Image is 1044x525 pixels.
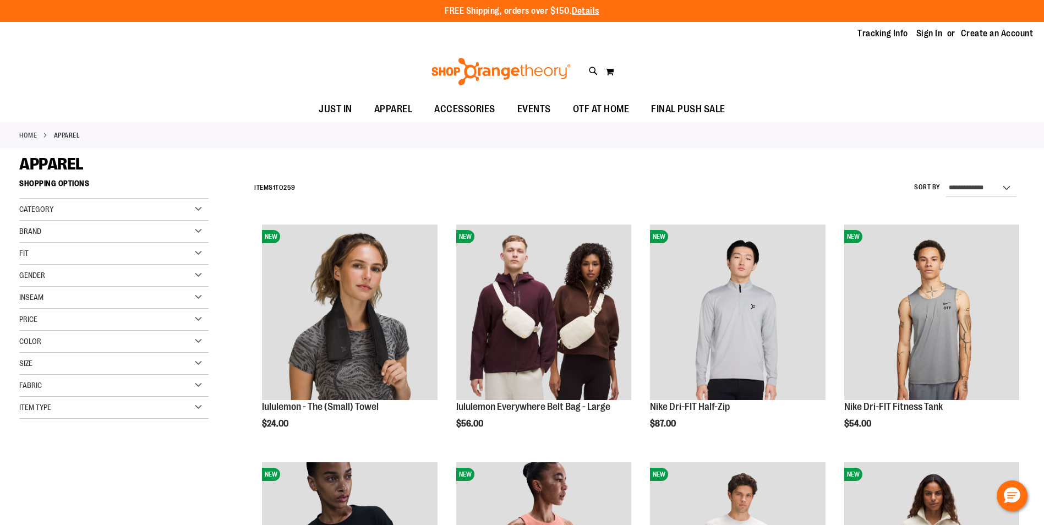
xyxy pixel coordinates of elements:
a: lululemon - The (Small) TowelNEW [262,225,437,401]
a: Details [572,6,599,16]
span: 259 [283,184,296,192]
a: Nike Dri-FIT Fitness Tank [844,401,943,412]
p: FREE Shipping, orders over $150. [445,5,599,18]
span: NEW [844,230,862,243]
span: ACCESSORIES [434,97,495,122]
div: product [644,219,830,457]
a: APPAREL [363,97,424,122]
img: lululemon - The (Small) Towel [262,225,437,400]
a: lululemon Everywhere Belt Bag - LargeNEW [456,225,631,401]
a: OTF AT HOME [562,97,641,122]
a: Create an Account [961,28,1034,40]
span: NEW [262,468,280,481]
img: lululemon Everywhere Belt Bag - Large [456,225,631,400]
span: Size [19,359,32,368]
span: APPAREL [19,155,84,173]
div: product [839,219,1025,457]
span: FINAL PUSH SALE [651,97,725,122]
a: Nike Dri-FIT Half-Zip [650,401,730,412]
a: lululemon Everywhere Belt Bag - Large [456,401,610,412]
span: NEW [456,230,474,243]
span: NEW [650,468,668,481]
a: Tracking Info [857,28,908,40]
button: Hello, have a question? Let’s chat. [997,480,1027,511]
a: ACCESSORIES [423,97,506,122]
span: Fit [19,249,29,258]
span: OTF AT HOME [573,97,630,122]
label: Sort By [914,183,941,192]
span: $54.00 [844,419,873,429]
span: Gender [19,271,45,280]
span: NEW [262,230,280,243]
h2: Items to [254,179,296,196]
span: NEW [650,230,668,243]
span: Brand [19,227,41,236]
span: 1 [273,184,276,192]
span: NEW [844,468,862,481]
span: Fabric [19,381,42,390]
a: lululemon - The (Small) Towel [262,401,379,412]
a: JUST IN [308,97,363,122]
span: Inseam [19,293,43,302]
span: Category [19,205,53,214]
img: Nike Dri-FIT Fitness Tank [844,225,1019,400]
span: Color [19,337,41,346]
img: Nike Dri-FIT Half-Zip [650,225,825,400]
span: APPAREL [374,97,413,122]
span: NEW [456,468,474,481]
span: EVENTS [517,97,551,122]
a: Sign In [916,28,943,40]
a: Nike Dri-FIT Fitness TankNEW [844,225,1019,401]
strong: APPAREL [54,130,80,140]
a: FINAL PUSH SALE [640,97,736,122]
span: $24.00 [262,419,290,429]
span: $56.00 [456,419,485,429]
a: Home [19,130,37,140]
span: $87.00 [650,419,677,429]
a: EVENTS [506,97,562,122]
span: JUST IN [319,97,352,122]
strong: Shopping Options [19,174,209,199]
a: Nike Dri-FIT Half-ZipNEW [650,225,825,401]
span: Item Type [19,403,51,412]
div: product [256,219,442,457]
img: Shop Orangetheory [430,58,572,85]
span: Price [19,315,37,324]
div: product [451,219,637,457]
